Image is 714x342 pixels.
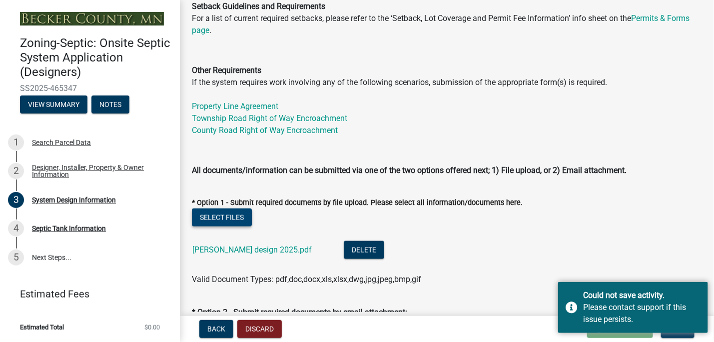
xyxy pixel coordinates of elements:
h4: Zoning-Septic: Onsite Septic System Application (Designers) [20,36,172,79]
span: SS2025-465347 [20,83,160,93]
wm-modal-confirm: Summary [20,101,87,109]
label: * Option 1 - Submit required documents by file upload. Please select all information/documents here. [192,199,523,206]
div: System Design Information [32,196,116,203]
div: Please contact support if this issue persists. [583,301,701,325]
div: Search Parcel Data [32,139,91,146]
p: For a list of current required setbacks, please refer to the ‘Setback, Lot Coverage and Permit Fe... [192,0,702,36]
button: Discard [237,320,282,338]
wm-modal-confirm: Notes [91,101,129,109]
div: 2 [8,163,24,179]
a: [PERSON_NAME] design 2025.pdf [192,245,312,254]
strong: Setback Guidelines and Requirements [192,1,325,11]
a: Permits & Forms page [192,13,690,35]
div: Could not save activity. [583,289,701,301]
div: 5 [8,249,24,265]
img: Becker County, Minnesota [20,12,164,25]
span: $0.00 [144,324,160,330]
button: Back [199,320,233,338]
span: Back [207,325,225,333]
div: Septic Tank Information [32,225,106,232]
button: Select files [192,208,252,226]
a: Estimated Fees [8,284,164,304]
div: Designer, Installer, Property & Owner Information [32,164,164,178]
div: 1 [8,134,24,150]
div: 3 [8,192,24,208]
strong: Other Requirements [192,65,261,75]
button: View Summary [20,95,87,113]
a: Township Road Right of Way Encroachment [192,113,347,123]
button: Notes [91,95,129,113]
wm-modal-confirm: Delete Document [344,245,384,255]
a: Property Line Agreement [192,101,278,111]
span: Estimated Total [20,324,64,330]
span: Valid Document Types: pdf,doc,docx,xls,xlsx,dwg,jpg,jpeg,bmp,gif [192,274,421,284]
p: If the system requires work involving any of the following scenarios, submission of the appropria... [192,64,702,136]
div: 4 [8,220,24,236]
a: County Road Right of Way Encroachment [192,125,338,135]
button: Delete [344,241,384,259]
strong: All documents/information can be submitted via one of the two options offered next; 1) File uploa... [192,165,627,175]
strong: * Option 2 - Submit required documents by email attachment: [192,307,407,317]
